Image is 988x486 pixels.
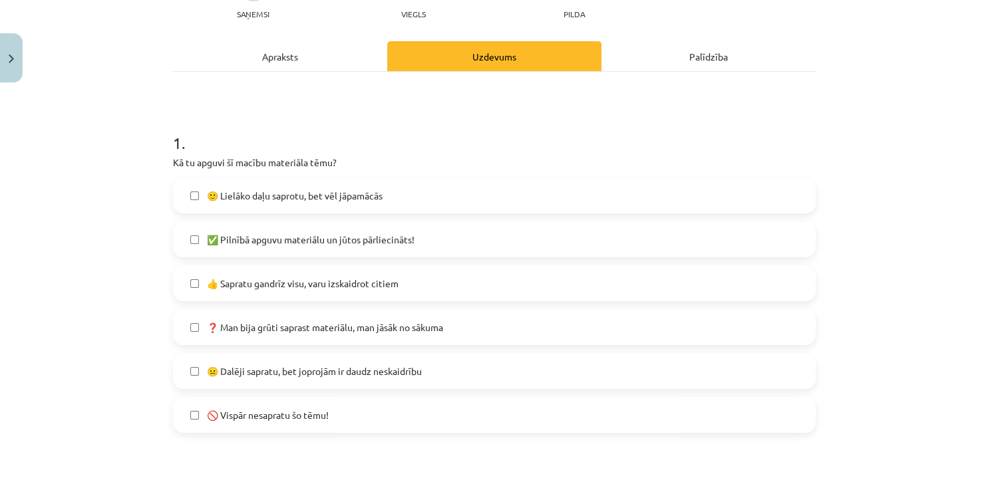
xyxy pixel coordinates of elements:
[207,364,422,378] span: 😐 Dalēji sapratu, bet joprojām ir daudz neskaidrību
[190,367,199,376] input: 😐 Dalēji sapratu, bet joprojām ir daudz neskaidrību
[190,411,199,420] input: 🚫 Vispār nesapratu šo tēmu!
[190,235,199,244] input: ✅ Pilnībā apguvu materiālu un jūtos pārliecināts!
[601,41,816,71] div: Palīdzība
[173,41,387,71] div: Apraksts
[9,55,14,63] img: icon-close-lesson-0947bae3869378f0d4975bcd49f059093ad1ed9edebbc8119c70593378902aed.svg
[387,41,601,71] div: Uzdevums
[564,9,585,19] p: pilda
[401,9,426,19] p: Viegls
[207,408,329,422] span: 🚫 Vispār nesapratu šo tēmu!
[190,323,199,332] input: ❓ Man bija grūti saprast materiālu, man jāsāk no sākuma
[207,277,399,291] span: 👍 Sapratu gandrīz visu, varu izskaidrot citiem
[207,233,414,247] span: ✅ Pilnībā apguvu materiālu un jūtos pārliecināts!
[190,279,199,288] input: 👍 Sapratu gandrīz visu, varu izskaidrot citiem
[207,320,443,334] span: ❓ Man bija grūti saprast materiālu, man jāsāk no sākuma
[207,189,383,203] span: 🙂 Lielāko daļu saprotu, bet vēl jāpamācās
[190,191,199,200] input: 🙂 Lielāko daļu saprotu, bet vēl jāpamācās
[232,9,275,19] p: Saņemsi
[173,156,816,170] p: Kā tu apguvi šī macību materiāla tēmu?
[173,110,816,152] h1: 1 .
